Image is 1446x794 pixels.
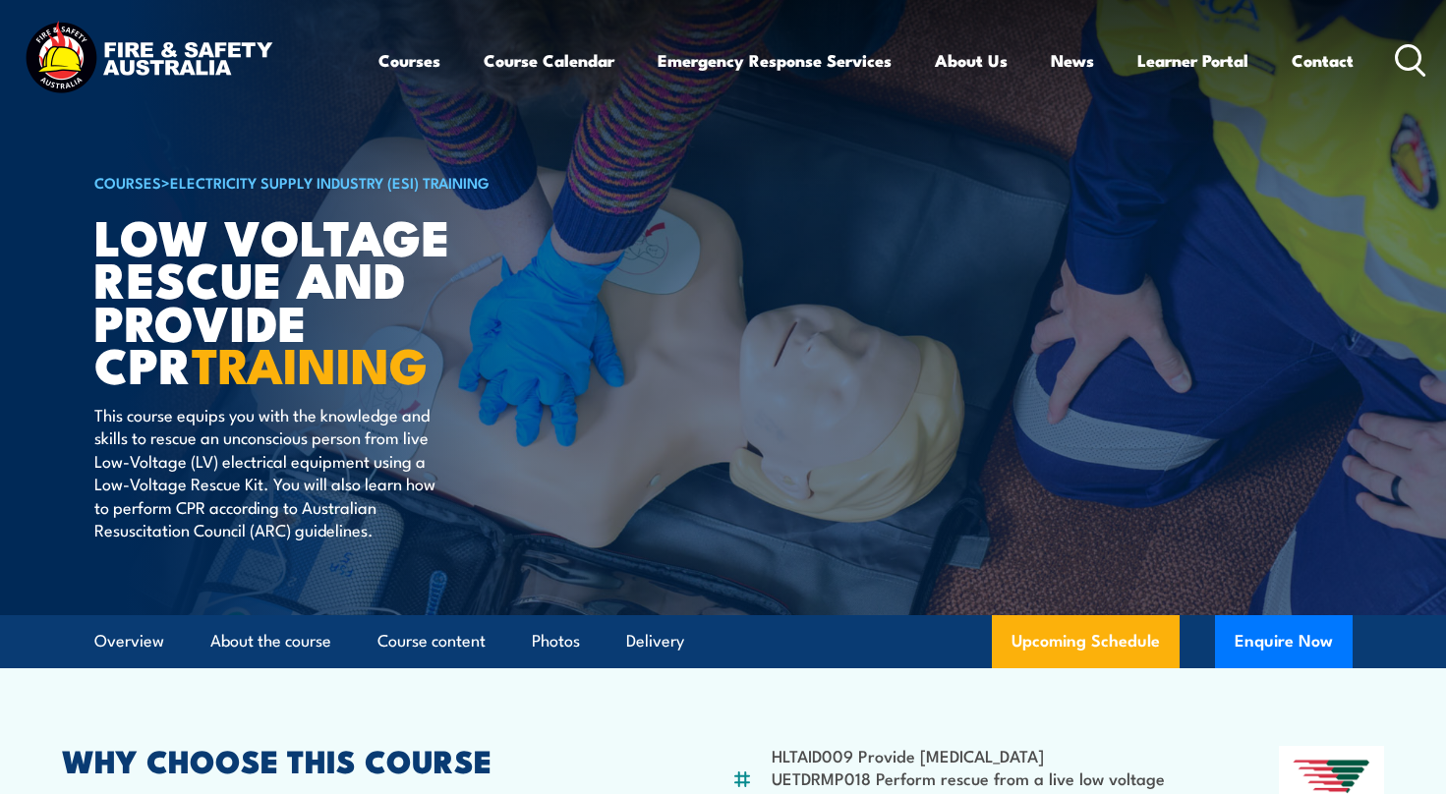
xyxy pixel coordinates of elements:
[94,403,453,540] p: This course equips you with the knowledge and skills to rescue an unconscious person from live Lo...
[626,615,684,667] a: Delivery
[532,615,580,667] a: Photos
[1215,615,1353,668] button: Enquire Now
[935,34,1008,86] a: About Us
[378,34,440,86] a: Courses
[62,746,636,773] h2: WHY CHOOSE THIS COURSE
[484,34,614,86] a: Course Calendar
[94,171,161,193] a: COURSES
[377,615,486,667] a: Course content
[772,744,1184,766] li: HLTAID009 Provide [MEDICAL_DATA]
[210,615,331,667] a: About the course
[658,34,892,86] a: Emergency Response Services
[94,615,164,667] a: Overview
[1051,34,1094,86] a: News
[170,171,490,193] a: Electricity Supply Industry (ESI) Training
[1292,34,1354,86] a: Contact
[94,214,580,384] h1: Low Voltage Rescue and Provide CPR
[992,615,1180,668] a: Upcoming Schedule
[192,325,428,401] strong: TRAINING
[1137,34,1248,86] a: Learner Portal
[94,170,580,194] h6: >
